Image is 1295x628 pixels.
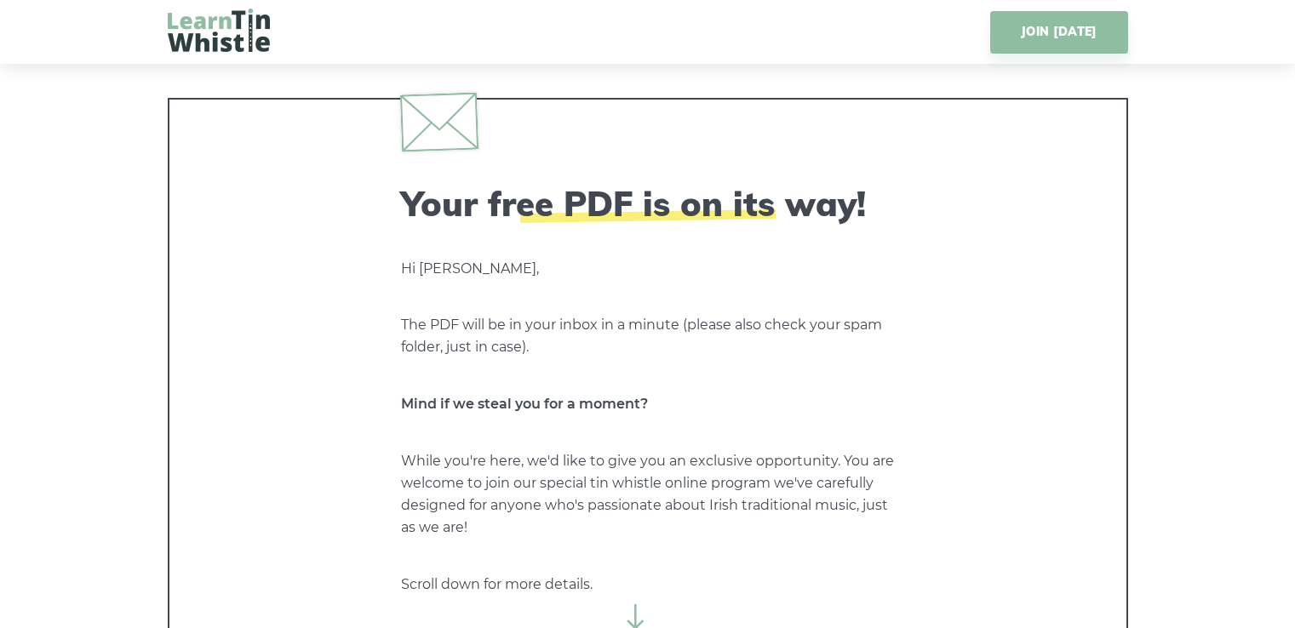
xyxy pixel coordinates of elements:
p: While you're here, we'd like to give you an exclusive opportunity. You are welcome to join our sp... [401,450,895,539]
a: JOIN [DATE] [990,11,1127,54]
img: LearnTinWhistle.com [168,9,270,52]
p: Scroll down for more details. [401,574,895,596]
strong: Mind if we steal you for a moment? [401,396,648,412]
p: Hi [PERSON_NAME], [401,258,895,280]
p: The PDF will be in your inbox in a minute (please also check your spam folder, just in case). [401,314,895,358]
img: envelope.svg [399,92,478,151]
h2: Your free PDF is on its way! [401,183,895,224]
